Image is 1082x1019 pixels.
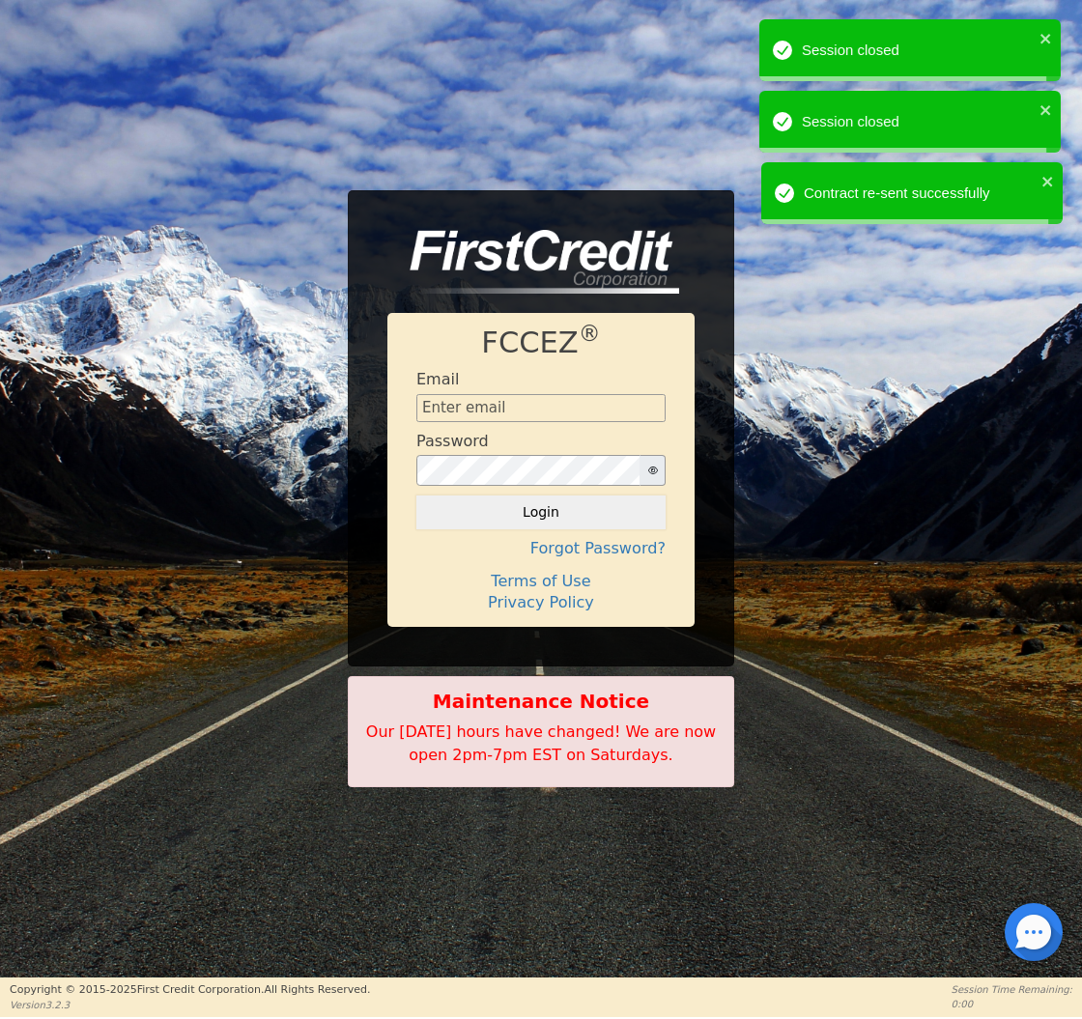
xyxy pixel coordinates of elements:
input: password [416,455,641,486]
h4: Privacy Policy [416,593,666,611]
button: close [1041,170,1055,192]
h4: Password [416,432,489,450]
p: 0:00 [952,997,1072,1011]
img: logo-CMu_cnol.png [387,230,679,294]
p: Version 3.2.3 [10,998,370,1012]
p: Copyright © 2015- 2025 First Credit Corporation. [10,982,370,999]
input: Enter email [416,394,666,423]
span: Our [DATE] hours have changed! We are now open 2pm-7pm EST on Saturdays. [366,722,716,764]
button: close [1041,27,1055,49]
p: Session Time Remaining: [952,982,1072,997]
h1: FCCEZ [416,326,666,361]
h4: Terms of Use [416,572,666,590]
div: Session closed [804,111,1036,133]
span: All Rights Reserved. [264,983,370,996]
h4: Email [416,370,459,388]
div: Session closed [804,40,1036,62]
button: Login [416,495,666,528]
button: close [1041,99,1055,121]
b: Maintenance Notice [358,687,724,716]
sup: ® [579,321,601,346]
div: Contract re-sent successfully [804,183,1036,205]
h4: Forgot Password? [416,539,666,557]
